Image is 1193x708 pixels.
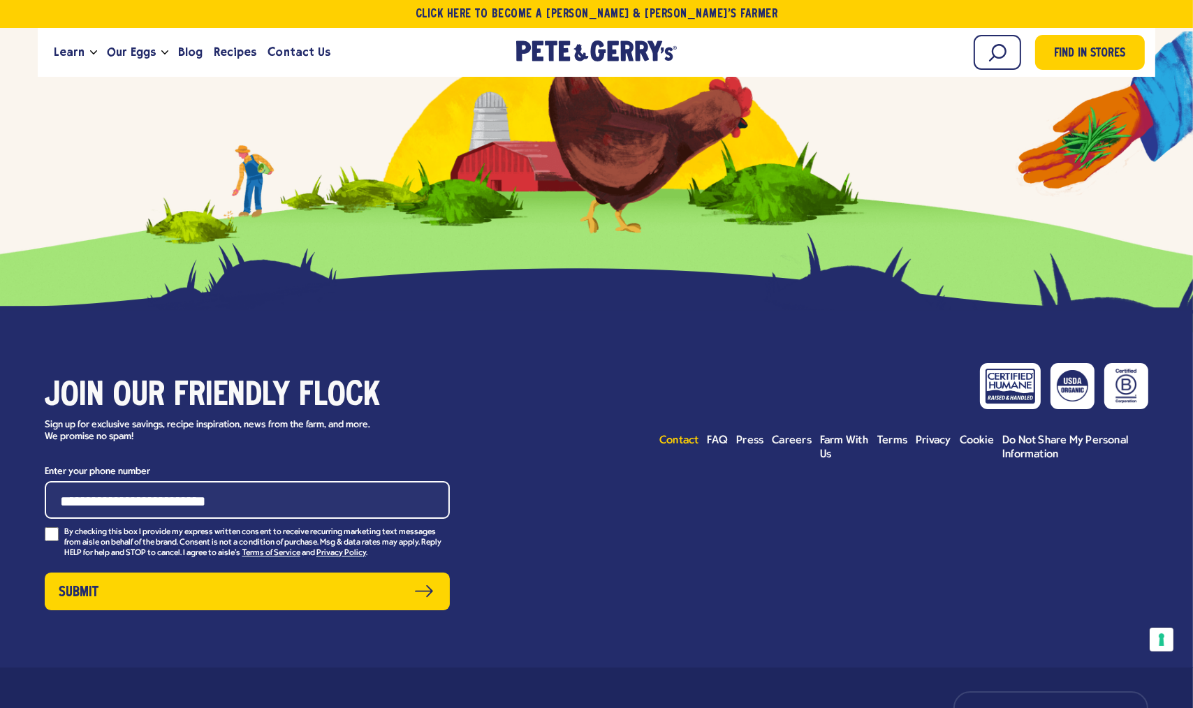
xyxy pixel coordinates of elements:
[107,43,156,61] span: Our Eggs
[45,377,450,416] h3: Join our friendly flock
[820,435,868,460] span: Farm With Us
[54,43,85,61] span: Learn
[960,434,994,448] a: Cookie
[1002,434,1148,462] a: Do Not Share My Personal Information
[659,434,1148,462] ul: Footer menu
[214,43,256,61] span: Recipes
[772,435,812,446] span: Careers
[877,435,907,446] span: Terms
[178,43,203,61] span: Blog
[161,50,168,55] button: Open the dropdown menu for Our Eggs
[64,527,450,559] p: By checking this box I provide my express written consent to receive recurring marketing text mes...
[1055,45,1126,64] span: Find in Stores
[708,435,729,446] span: FAQ
[736,434,763,448] a: Press
[916,434,951,448] a: Privacy
[772,434,812,448] a: Careers
[45,573,450,610] button: Submit
[316,549,366,559] a: Privacy Policy
[1150,628,1173,651] button: Your consent preferences for tracking technologies
[208,34,262,71] a: Recipes
[45,527,59,541] input: By checking this box I provide my express written consent to receive recurring marketing text mes...
[974,35,1021,70] input: Search
[708,434,729,448] a: FAQ
[90,50,97,55] button: Open the dropdown menu for Learn
[242,549,300,559] a: Terms of Service
[877,434,907,448] a: Terms
[45,420,383,443] p: Sign up for exclusive savings, recipe inspiration, news from the farm, and more. We promise no spam!
[101,34,161,71] a: Our Eggs
[173,34,208,71] a: Blog
[960,435,994,446] span: Cookie
[268,43,330,61] span: Contact Us
[1002,435,1128,460] span: Do Not Share My Personal Information
[263,34,336,71] a: Contact Us
[916,435,951,446] span: Privacy
[659,435,699,446] span: Contact
[45,463,450,480] label: Enter your phone number
[736,435,763,446] span: Press
[659,434,699,448] a: Contact
[1035,35,1145,70] a: Find in Stores
[48,34,90,71] a: Learn
[820,434,869,462] a: Farm With Us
